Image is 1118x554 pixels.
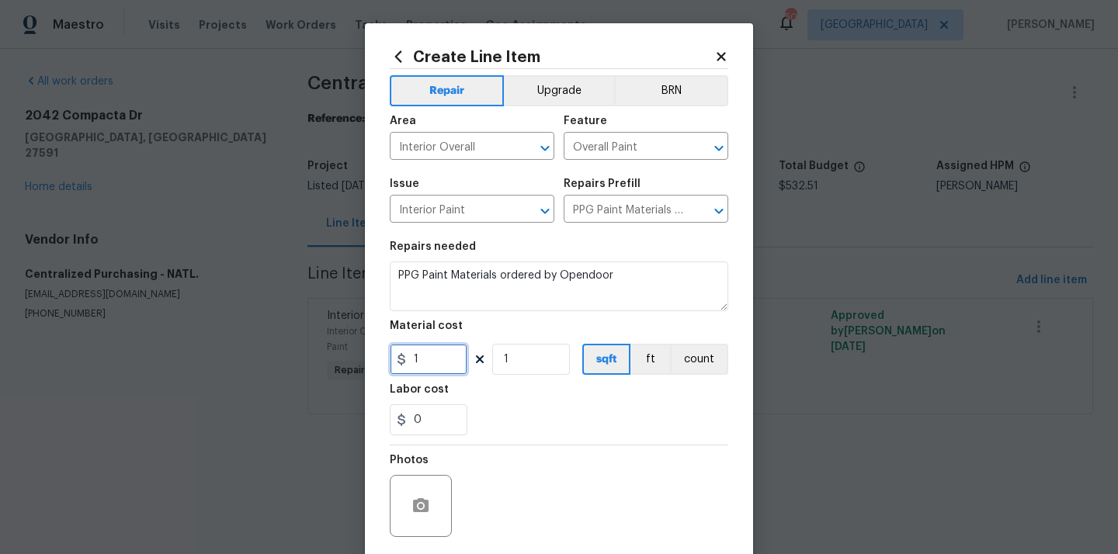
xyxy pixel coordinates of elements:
textarea: PPG Paint Materials ordered by Opendoor [390,261,728,311]
h5: Feature [564,116,607,126]
button: count [670,344,728,375]
button: Open [708,137,730,159]
button: sqft [582,344,630,375]
button: Upgrade [504,75,615,106]
h2: Create Line Item [390,48,714,65]
h5: Repairs needed [390,241,476,252]
button: Open [534,137,556,159]
button: Open [534,200,556,222]
button: Open [708,200,730,222]
h5: Issue [390,178,419,189]
button: Repair [390,75,504,106]
h5: Area [390,116,416,126]
h5: Material cost [390,320,463,331]
button: ft [630,344,670,375]
h5: Labor cost [390,384,449,395]
h5: Photos [390,455,429,466]
h5: Repairs Prefill [564,178,641,189]
button: BRN [614,75,728,106]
